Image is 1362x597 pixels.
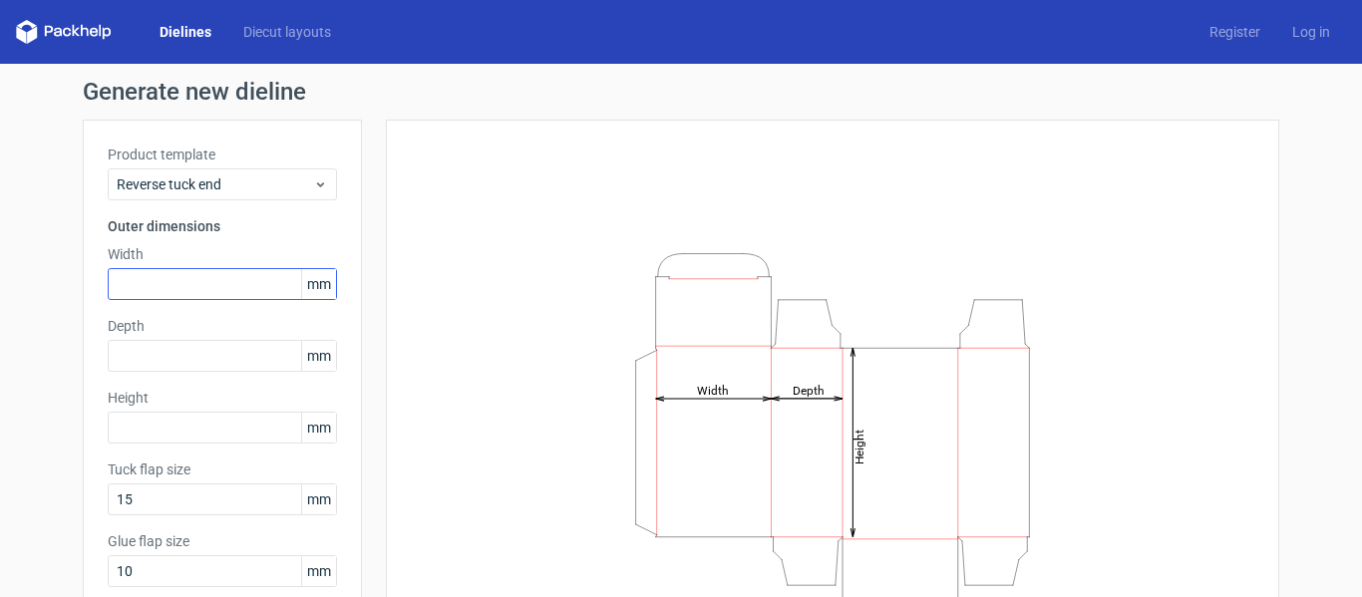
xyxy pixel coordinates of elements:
[108,531,337,551] label: Glue flap size
[144,22,227,42] a: Dielines
[108,316,337,336] label: Depth
[852,429,866,463] tspan: Height
[1276,22,1346,42] a: Log in
[108,459,337,479] label: Tuck flap size
[117,174,313,194] span: Reverse tuck end
[301,556,336,586] span: mm
[108,244,337,264] label: Width
[697,383,729,397] tspan: Width
[83,80,1279,104] h1: Generate new dieline
[108,388,337,408] label: Height
[301,341,336,371] span: mm
[227,22,347,42] a: Diecut layouts
[1193,22,1276,42] a: Register
[301,413,336,443] span: mm
[301,269,336,299] span: mm
[793,383,825,397] tspan: Depth
[301,484,336,514] span: mm
[108,216,337,236] h3: Outer dimensions
[108,145,337,164] label: Product template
